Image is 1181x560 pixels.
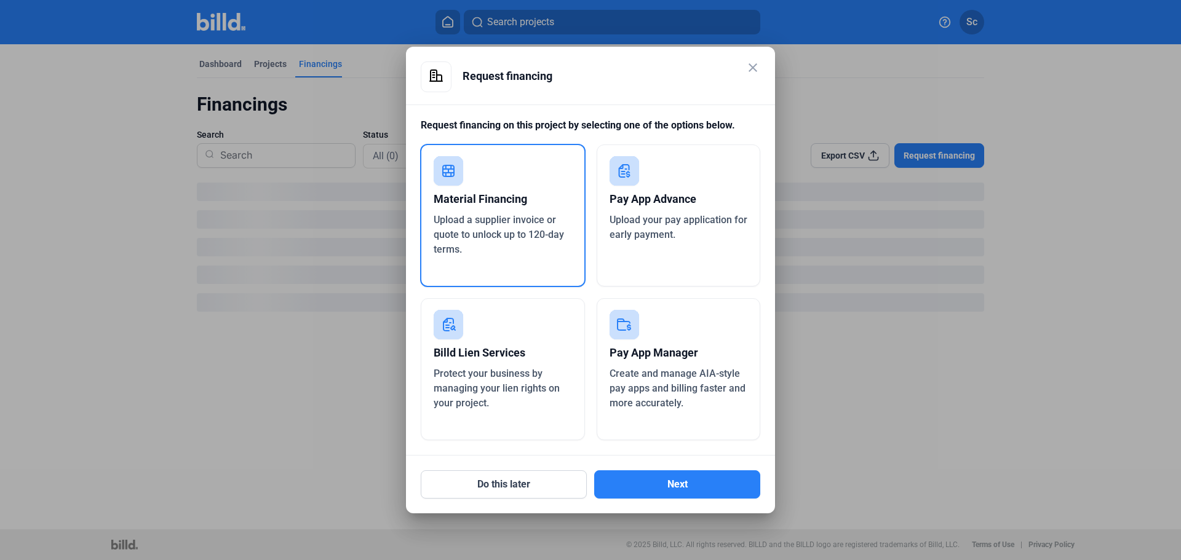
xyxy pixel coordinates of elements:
[434,339,572,366] div: Billd Lien Services
[746,60,760,75] mat-icon: close
[434,368,560,409] span: Protect your business by managing your lien rights on your project.
[594,470,760,499] button: Next
[610,214,747,240] span: Upload your pay application for early payment.
[434,214,564,255] span: Upload a supplier invoice or quote to unlock up to 120-day terms.
[610,186,748,213] div: Pay App Advance
[463,61,760,91] div: Request financing
[610,339,748,366] div: Pay App Manager
[434,186,572,213] div: Material Financing
[421,118,760,144] div: Request financing on this project by selecting one of the options below.
[610,368,746,409] span: Create and manage AIA-style pay apps and billing faster and more accurately.
[421,470,587,499] button: Do this later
